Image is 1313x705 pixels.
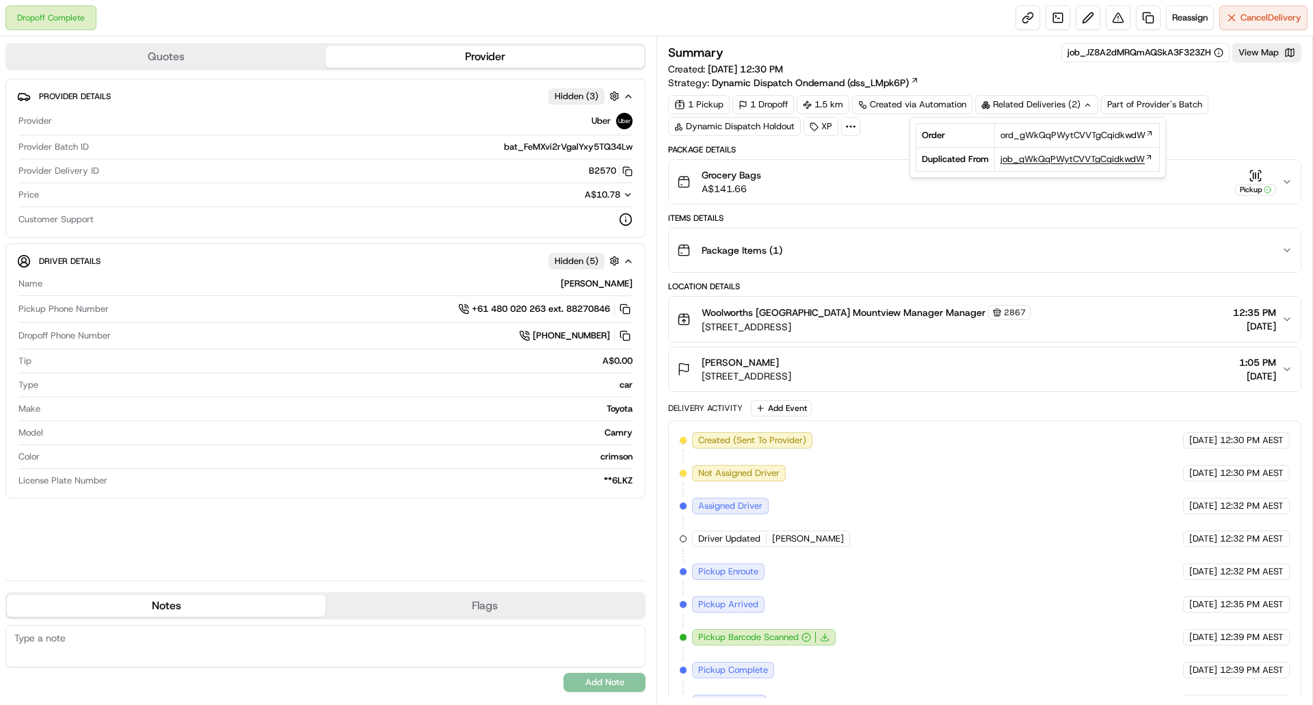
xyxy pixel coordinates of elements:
[1220,566,1284,578] span: 12:32 PM AEST
[1220,664,1284,676] span: 12:39 PM AEST
[702,369,791,383] span: [STREET_ADDRESS]
[1000,153,1145,165] span: job_gWkQqPWytCVVTgCqidkwdW
[668,403,743,414] div: Delivery Activity
[751,400,812,416] button: Add Event
[512,189,633,201] button: A$10.78
[1235,184,1276,196] div: Pickup
[668,76,919,90] div: Strategy:
[1004,307,1026,318] span: 2867
[472,303,610,315] span: +61 480 020 263 ext. 88270846
[37,355,633,367] div: A$0.00
[18,278,42,290] span: Name
[1189,500,1217,512] span: [DATE]
[698,467,780,479] span: Not Assigned Driver
[668,62,783,76] span: Created:
[48,278,633,290] div: [PERSON_NAME]
[702,320,1031,334] span: [STREET_ADDRESS]
[548,252,623,269] button: Hidden (5)
[45,451,633,463] div: crimson
[533,330,610,342] span: [PHONE_NUMBER]
[1189,566,1217,578] span: [DATE]
[668,144,1301,155] div: Package Details
[18,141,89,153] span: Provider Batch ID
[1220,434,1284,447] span: 12:30 PM AEST
[1220,467,1284,479] span: 12:30 PM AEST
[17,85,634,107] button: Provider DetailsHidden (3)
[1189,598,1217,611] span: [DATE]
[797,95,849,114] div: 1.5 km
[732,95,794,114] div: 1 Dropoff
[585,189,620,200] span: A$10.78
[44,379,633,391] div: car
[18,475,107,487] span: License Plate Number
[852,95,972,114] a: Created via Automation
[519,328,633,343] a: [PHONE_NUMBER]
[1189,664,1217,676] span: [DATE]
[1235,169,1276,196] button: Pickup
[326,46,644,68] button: Provider
[1189,533,1217,545] span: [DATE]
[702,182,761,196] span: A$141.66
[698,533,760,545] span: Driver Updated
[702,306,985,319] span: Woolworths [GEOGRAPHIC_DATA] Mountview Manager Manager
[18,355,31,367] span: Tip
[702,243,782,257] span: Package Items ( 1 )
[1233,319,1276,333] span: [DATE]
[555,90,598,103] span: Hidden ( 3 )
[712,76,909,90] span: Dynamic Dispatch Ondemand (dss_LMpk6P)
[17,250,634,272] button: Driver DetailsHidden (5)
[668,95,730,114] div: 1 Pickup
[18,451,40,463] span: Color
[1241,12,1301,24] span: Cancel Delivery
[1239,356,1276,369] span: 1:05 PM
[669,228,1301,272] button: Package Items (1)
[669,347,1301,391] button: [PERSON_NAME][STREET_ADDRESS]1:05 PM[DATE]
[916,124,995,148] td: Order
[804,117,838,136] div: XP
[18,427,43,439] span: Model
[1239,369,1276,383] span: [DATE]
[504,141,633,153] span: bat_FeMXvi2rVgalYxy5TQ34Lw
[1220,631,1284,643] span: 12:39 PM AEST
[18,379,38,391] span: Type
[1220,500,1284,512] span: 12:32 PM AEST
[916,148,995,172] td: Duplicated From
[49,427,633,439] div: Camry
[702,356,779,369] span: [PERSON_NAME]
[46,403,633,415] div: Toyota
[1172,12,1208,24] span: Reassign
[1219,5,1308,30] button: CancelDelivery
[712,76,919,90] a: Dynamic Dispatch Ondemand (dss_LMpk6P)
[39,256,101,267] span: Driver Details
[669,297,1301,342] button: Woolworths [GEOGRAPHIC_DATA] Mountview Manager Manager2867[STREET_ADDRESS]12:35 PM[DATE]
[668,281,1301,292] div: Location Details
[698,631,811,643] button: Pickup Barcode Scanned
[698,434,806,447] span: Created (Sent To Provider)
[458,302,633,317] a: +61 480 020 263 ext. 88270846
[592,115,611,127] span: Uber
[708,63,783,75] span: [DATE] 12:30 PM
[698,598,758,611] span: Pickup Arrived
[18,403,40,415] span: Make
[772,533,844,545] span: [PERSON_NAME]
[18,115,52,127] span: Provider
[589,165,633,177] button: B2570
[1189,434,1217,447] span: [DATE]
[18,303,109,315] span: Pickup Phone Number
[1220,598,1284,611] span: 12:35 PM AEST
[7,46,326,68] button: Quotes
[1000,129,1145,142] span: ord_gWkQqPWytCVVTgCqidkwdW
[698,631,799,643] span: Pickup Barcode Scanned
[668,213,1301,224] div: Items Details
[18,189,39,201] span: Price
[702,168,761,182] span: Grocery Bags
[1067,46,1223,59] button: job_JZ8A2dMRQmAQSkA3F323ZH
[1220,533,1284,545] span: 12:32 PM AEST
[1232,43,1301,62] button: View Map
[1000,153,1154,165] a: job_gWkQqPWytCVVTgCqidkwdW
